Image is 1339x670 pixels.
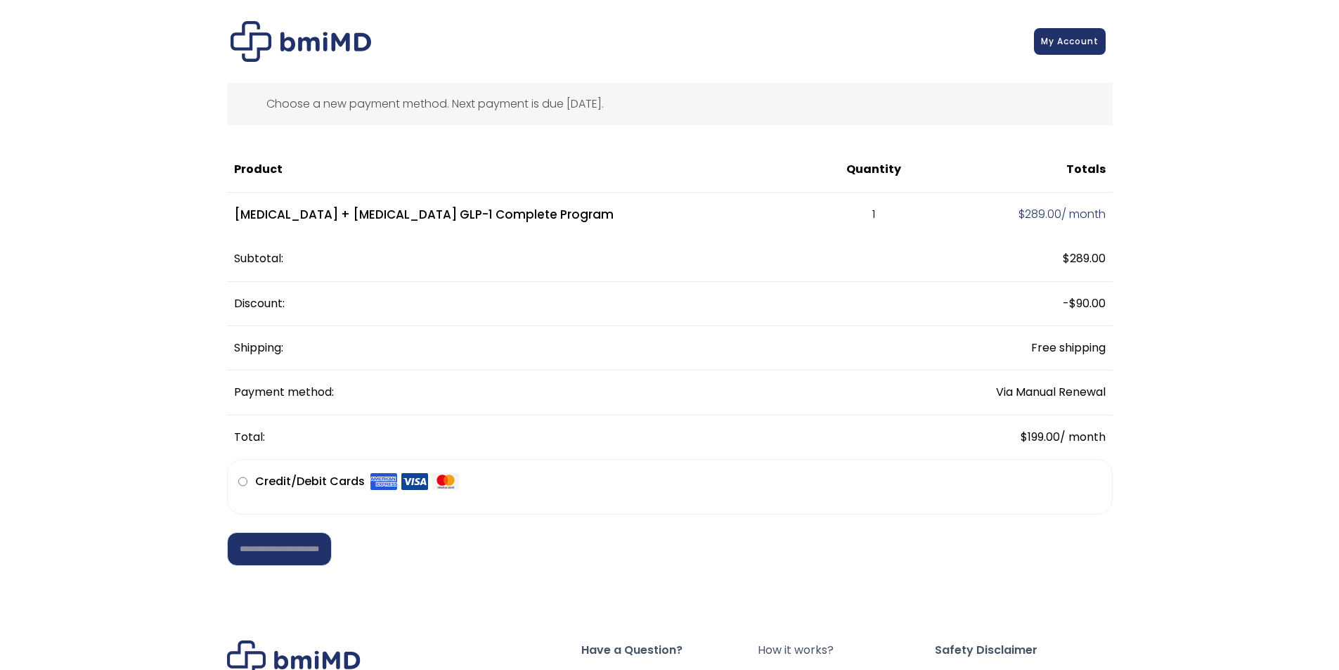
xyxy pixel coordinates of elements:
[1069,295,1106,311] span: 90.00
[926,371,1113,415] td: Via Manual Renewal
[822,148,926,192] th: Quantity
[926,282,1113,326] td: -
[227,237,926,281] th: Subtotal:
[758,640,935,660] a: How it works?
[1063,250,1070,266] span: $
[581,640,758,660] span: Have a Question?
[926,148,1113,192] th: Totals
[401,472,428,491] img: Visa
[227,282,926,326] th: Discount:
[1018,206,1025,222] span: $
[1021,429,1060,445] span: 199.00
[227,193,822,238] td: [MEDICAL_DATA] + [MEDICAL_DATA] GLP-1 Complete Program
[432,472,459,491] img: Mastercard
[935,640,1112,660] span: Safety Disclaimer
[1041,35,1099,47] span: My Account
[1034,28,1106,55] a: My Account
[926,415,1113,459] td: / month
[227,326,926,371] th: Shipping:
[1018,206,1061,222] span: 289.00
[227,415,926,459] th: Total:
[227,148,822,192] th: Product
[1069,295,1076,311] span: $
[1021,429,1028,445] span: $
[227,371,926,415] th: Payment method:
[926,326,1113,371] td: Free shipping
[231,21,371,62] img: Checkout
[926,193,1113,238] td: / month
[227,83,1113,125] div: Choose a new payment method. Next payment is due [DATE].
[822,193,926,238] td: 1
[370,472,397,491] img: Amex
[255,470,459,493] label: Credit/Debit Cards
[1063,250,1106,266] span: 289.00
